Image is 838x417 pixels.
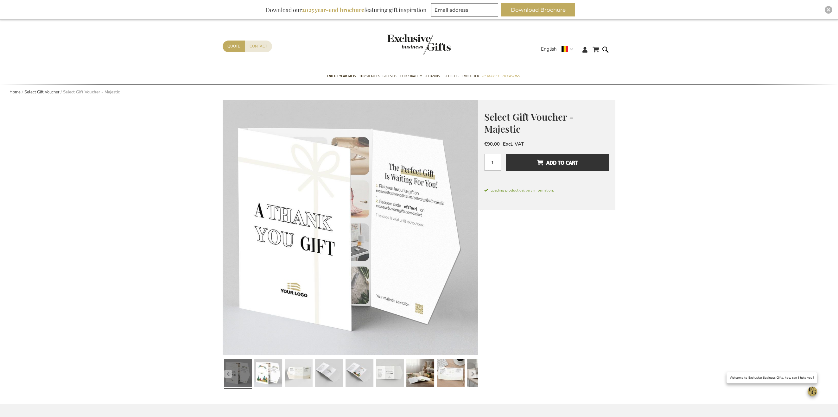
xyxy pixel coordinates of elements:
[502,73,519,79] span: Occasions
[501,3,575,16] button: Download Brochure
[445,73,479,79] span: Select Gift Voucher
[825,6,832,14] div: Close
[254,357,282,391] a: Select Gift Voucher - Majestic
[224,357,252,391] a: Select Gift Voucher - Majestic
[383,73,397,79] span: Gift Sets
[387,34,451,55] img: Exclusive Business gifts logo
[541,46,577,53] div: English
[484,187,609,193] span: Loading product delivery information.
[484,154,501,171] input: Qty
[431,3,500,18] form: marketing offers and promotions
[315,357,343,391] a: Select Gift Voucher - Majestic
[327,73,356,79] span: End of year gifts
[245,41,272,52] a: Contact
[376,357,404,391] a: Select Gift Voucher - Majestic
[467,357,495,391] a: Select Gift Voucher - Majestic
[223,41,245,52] a: Quote
[302,6,364,14] b: 2025 year-end brochure
[285,357,313,391] a: Select Gift Voucher - Majestic
[406,357,434,391] a: Select Gift Voucher - Majestic
[827,8,830,12] img: Close
[506,154,609,171] button: Add to Cart
[24,89,60,95] a: Select Gift Voucher
[484,111,574,136] span: Select Gift Voucher - Majestic
[537,158,578,168] span: Add to Cart
[482,73,499,79] span: By Budget
[263,3,429,16] div: Download our featuring gift inspiration
[346,357,373,391] a: Select Gift Voucher - Majestic
[484,141,500,147] span: €90.00
[359,73,379,79] span: TOP 50 Gifts
[10,89,21,95] a: Home
[503,141,524,147] span: Excl. VAT
[63,89,120,95] strong: Select Gift Voucher - Majestic
[400,73,441,79] span: Corporate Merchandise
[387,34,419,55] a: store logo
[223,100,478,355] img: Select Gift Voucher - Majestic
[431,3,498,16] input: Email address
[437,357,465,391] a: Select Gift Voucher - Majestic
[541,46,557,53] span: English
